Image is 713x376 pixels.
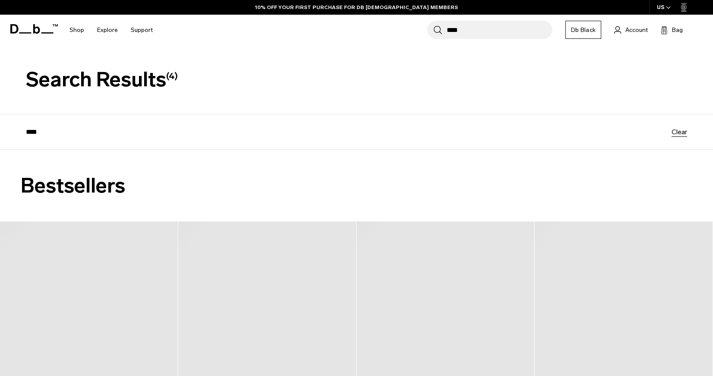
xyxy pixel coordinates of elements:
[614,25,648,35] a: Account
[26,67,178,92] span: Search Results
[672,25,683,35] span: Bag
[97,15,118,45] a: Explore
[255,3,458,11] a: 10% OFF YOUR FIRST PURCHASE FOR DB [DEMOGRAPHIC_DATA] MEMBERS
[625,25,648,35] span: Account
[565,21,601,39] a: Db Black
[661,25,683,35] button: Bag
[672,128,687,135] button: Clear
[21,171,692,201] h2: Bestsellers
[63,15,159,45] nav: Main Navigation
[131,15,153,45] a: Support
[166,70,178,81] span: (4)
[69,15,84,45] a: Shop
